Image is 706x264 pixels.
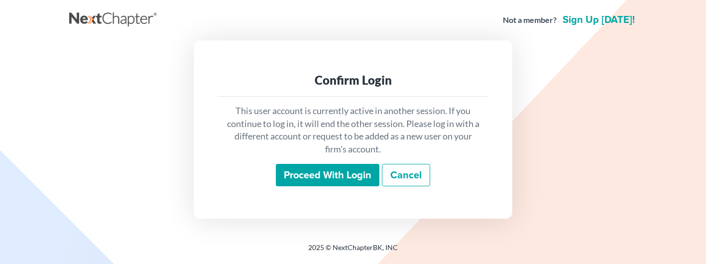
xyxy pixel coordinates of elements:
[561,15,637,25] a: Sign up [DATE]!
[226,72,480,88] div: Confirm Login
[503,14,557,26] strong: Not a member?
[276,164,379,187] input: Proceed with login
[69,243,637,261] div: 2025 © NextChapterBK, INC
[382,164,430,187] a: Cancel
[226,105,480,156] p: This user account is currently active in another session. If you continue to log in, it will end ...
